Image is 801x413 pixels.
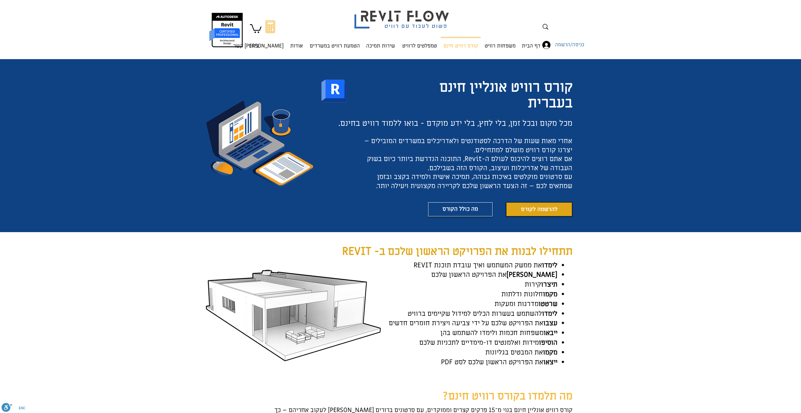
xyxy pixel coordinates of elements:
nav: אתר [245,37,544,49]
span: מידות ואלמנטים דו-מימדיים לתכניות שלכם [419,338,557,347]
span: אחרי מאות שעות של הדרכה לסטודנטים ולאדריכלים במשרדים המובילים – יצרנו קורס רוויט מושלם למתחילים. ... [364,137,572,173]
span: לימדו [542,309,557,318]
span: קירות [525,280,557,289]
a: משפחות רוויט [481,37,519,49]
span: ייבאו [544,328,557,338]
span: תתחילו לבנות את הפרויקט הראשון שלכם ב- REVIT [342,244,573,259]
svg: מחשבון מעבר מאוטוקאד לרוויט [266,20,275,33]
span: תיצרו [541,280,557,289]
a: מה כולל הקורס [428,202,493,216]
span: הוסיפו [539,338,557,347]
span: מקמו [543,290,557,299]
span: קורס רוויט אונליין חינם בעברית [439,78,573,112]
span: את הפרויקט הראשון שלכם לסט PDF [441,358,557,367]
p: [PERSON_NAME] קשר [231,37,286,55]
span: [PERSON_NAME] [506,270,557,279]
span: לימדו [542,261,557,270]
a: אודות [287,37,306,49]
span: משפחות חכמות ולימדו להשתמש בהן [440,328,557,338]
p: משפחות רוויט [482,37,518,55]
span: ייצאו [543,358,557,367]
span: שרטטו [539,299,557,309]
a: שירות תמיכה [363,37,398,49]
p: שירות תמיכה [364,37,398,55]
p: קורס רוויט חינם [441,38,481,55]
span: את המבטים בגליונות [485,348,557,357]
span: חלונות ודלתות [501,290,557,299]
span: מה תלמדו בקורס רוויט חינם? [443,389,573,403]
span: להשתמש בעשרות הכלים למידול שקיימים ברוויט [408,309,557,318]
span: מקמו [543,348,557,357]
a: דף הבית [519,37,544,49]
a: הטמעת רוויט במשרדים [306,37,363,49]
span: להרשמה לקורס [521,205,557,213]
span: מה כולל הקורס [443,205,478,214]
p: הטמעת רוויט במשרדים [307,37,362,55]
img: בלוג.jpg [198,94,322,193]
a: קורס רוויט חינם [440,37,481,49]
span: את הפרויקט הראשון שלכם [431,270,557,279]
img: בית גל קונטור_edited.png [202,264,386,364]
img: רוויט לוגו [320,76,348,106]
p: בלוג [247,37,261,55]
span: את הפרויקט שלכם על ידי צביעה ויצירת חומרים חדשים [389,319,557,328]
p: אודות [288,37,305,55]
a: [PERSON_NAME] קשר [262,37,287,49]
span: עם סרטונים מוקלטים באיכות גבוהה, תמיכה אישית ולמידה בקצב ובזמן שמתאים לכם – זה הצעד הראשון שלכם ל... [376,172,572,191]
img: Revit flow logo פשוט לעבוד עם רוויט [348,1,457,30]
a: להרשמה לקורס [506,202,572,216]
button: כניסה/הרשמה [538,39,566,51]
span: כניסה/הרשמה [553,41,586,49]
p: טמפלטים לרוויט [400,37,439,55]
img: autodesk certified professional in revit for architectural design יונתן אלדד [209,13,244,47]
span: מכל מקום ובכל זמן, בלי לחץ, בלי ידע מוקדם - בואו ללמוד רוויט בחינם. [338,118,573,129]
span: עצבו [543,319,557,328]
span: מדרגות ומעקות [494,299,557,309]
span: את ממשק המשתמש ואיך עובדת תוכנת REVIT [414,261,557,270]
p: דף הבית [519,37,543,55]
a: טמפלטים לרוויט [398,37,440,49]
a: בלוג [246,37,262,49]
